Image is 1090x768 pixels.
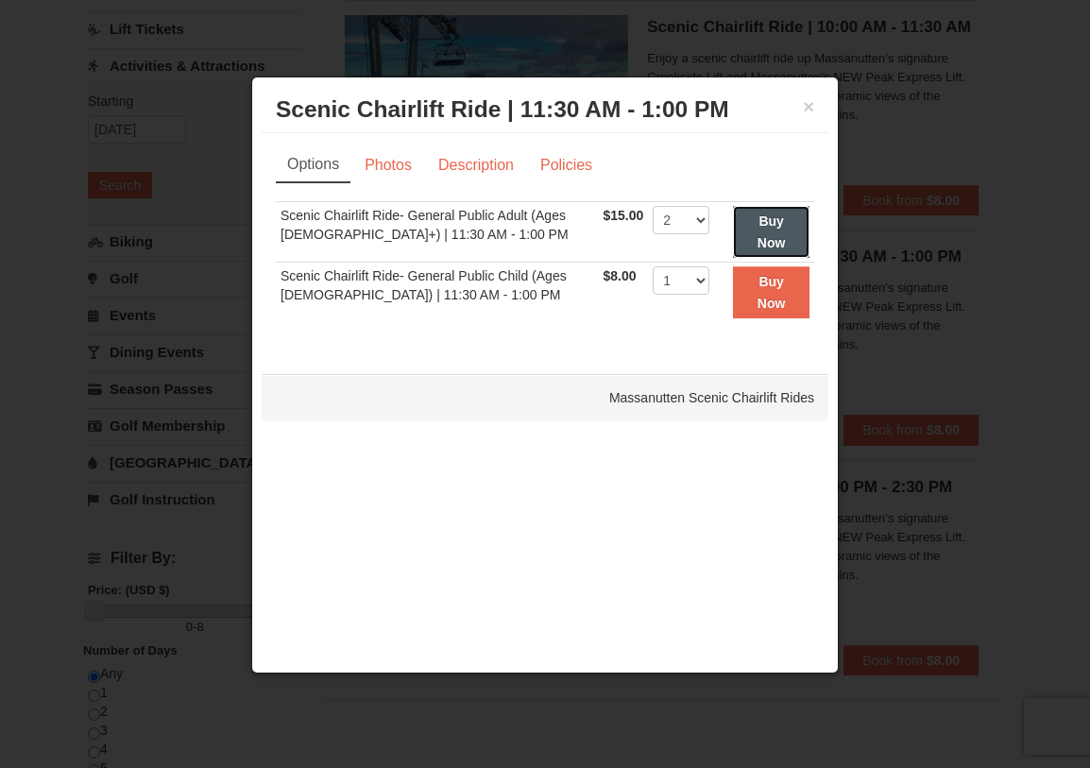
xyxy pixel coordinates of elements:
td: Scenic Chairlift Ride- General Public Child (Ages [DEMOGRAPHIC_DATA]) | 11:30 AM - 1:00 PM [276,263,598,322]
a: Options [276,147,350,183]
a: Description [426,147,526,183]
strong: Buy Now [758,274,786,310]
h3: Scenic Chairlift Ride | 11:30 AM - 1:00 PM [276,95,814,124]
strong: Buy Now [758,213,786,249]
div: Massanutten Scenic Chairlift Rides [262,374,828,421]
a: Photos [352,147,424,183]
button: × [803,97,814,116]
button: Buy Now [733,266,809,318]
td: Scenic Chairlift Ride- General Public Adult (Ages [DEMOGRAPHIC_DATA]+) | 11:30 AM - 1:00 PM [276,202,598,263]
a: Policies [528,147,605,183]
span: $8.00 [603,268,636,283]
button: Buy Now [733,206,809,258]
span: $15.00 [603,208,643,223]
